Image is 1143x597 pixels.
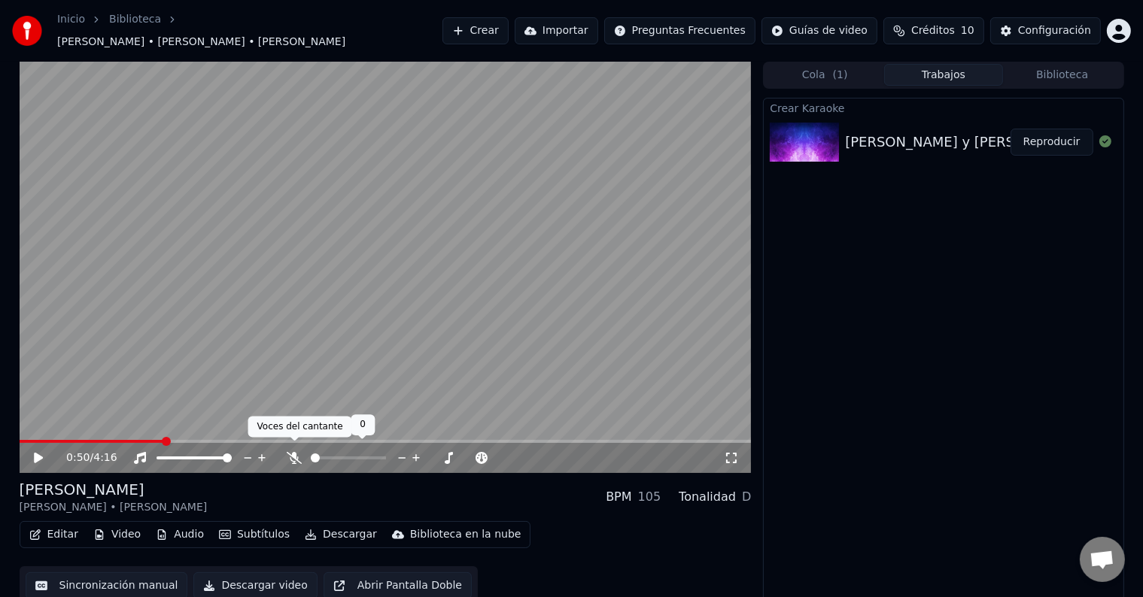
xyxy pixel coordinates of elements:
[248,417,352,438] div: Voces del cantante
[764,98,1123,117] div: Crear Karaoke
[150,524,210,545] button: Audio
[911,23,955,38] span: Créditos
[990,17,1101,44] button: Configuración
[679,488,736,506] div: Tonalidad
[883,17,984,44] button: Créditos10
[57,12,442,50] nav: breadcrumb
[606,488,631,506] div: BPM
[765,64,884,86] button: Cola
[299,524,383,545] button: Descargar
[20,500,208,515] div: [PERSON_NAME] • [PERSON_NAME]
[12,16,42,46] img: youka
[604,17,755,44] button: Preguntas Frecuentes
[57,35,345,50] span: [PERSON_NAME] • [PERSON_NAME] • [PERSON_NAME]
[66,450,102,465] div: /
[1011,129,1093,156] button: Reproducir
[1003,64,1122,86] button: Biblioteca
[20,479,208,500] div: [PERSON_NAME]
[410,527,521,542] div: Biblioteca en la nube
[961,23,974,38] span: 10
[761,17,877,44] button: Guías de video
[109,12,161,27] a: Biblioteca
[23,524,84,545] button: Editar
[638,488,661,506] div: 105
[884,64,1003,86] button: Trabajos
[515,17,598,44] button: Importar
[93,450,117,465] span: 4:16
[1018,23,1091,38] div: Configuración
[213,524,296,545] button: Subtítulos
[1080,537,1125,582] div: Chat abierto
[833,68,848,83] span: ( 1 )
[351,414,375,435] div: 0
[742,488,751,506] div: D
[57,12,85,27] a: Inicio
[66,450,90,465] span: 0:50
[442,17,509,44] button: Crear
[87,524,147,545] button: Video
